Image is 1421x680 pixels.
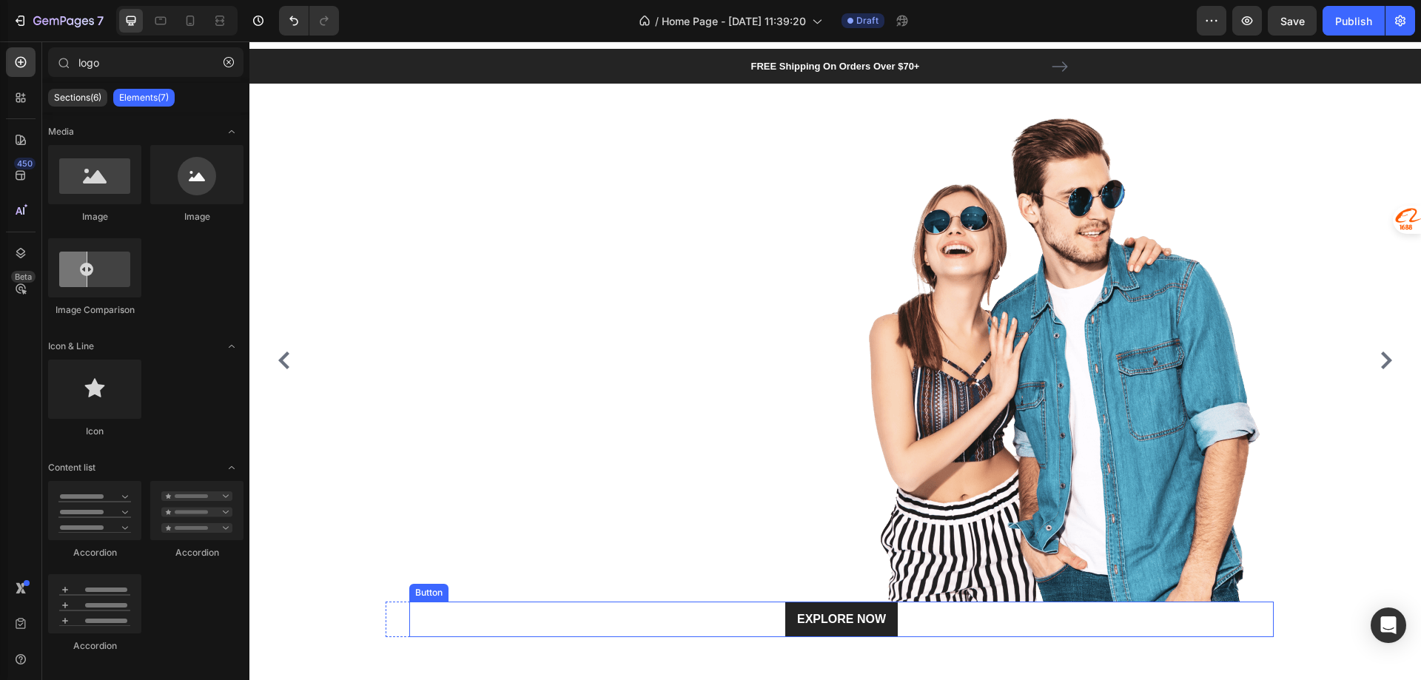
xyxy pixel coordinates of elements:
[1280,15,1305,27] span: Save
[14,158,36,169] div: 450
[11,271,36,283] div: Beta
[163,545,196,558] div: Button
[48,47,243,77] input: Search Sections & Elements
[48,303,141,317] div: Image Comparison
[1125,307,1149,331] button: Carousel Next Arrow
[220,456,243,479] span: Toggle open
[48,461,95,474] span: Content list
[119,92,169,104] p: Elements(7)
[602,42,1024,560] img: Alt Image
[6,6,110,36] button: 7
[1371,607,1406,643] div: Open Intercom Messenger
[249,41,1421,680] iframe: Design area
[548,569,636,587] div: EXPLORE NOW
[536,560,648,596] button: EXPLORE NOW
[48,639,141,653] div: Accordion
[150,546,243,559] div: Accordion
[220,334,243,358] span: Toggle open
[48,125,74,138] span: Media
[655,13,659,29] span: /
[662,13,806,29] span: Home Page - [DATE] 11:39:20
[48,546,141,559] div: Accordion
[220,120,243,144] span: Toggle open
[97,12,104,30] p: 7
[48,425,141,438] div: Icon
[54,92,101,104] p: Sections(6)
[856,14,879,27] span: Draft
[279,6,339,36] div: Undo/Redo
[1268,6,1317,36] button: Save
[150,210,243,223] div: Image
[48,340,94,353] span: Icon & Line
[1323,6,1385,36] button: Publish
[48,210,141,223] div: Image
[1335,13,1372,29] div: Publish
